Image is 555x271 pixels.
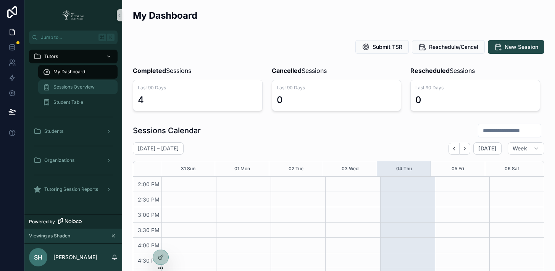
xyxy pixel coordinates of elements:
span: Students [44,128,63,134]
span: Organizations [44,157,74,163]
a: Students [29,124,118,138]
button: 03 Wed [342,161,358,176]
a: Student Table [38,95,118,109]
span: Student Table [53,99,83,105]
button: Jump to...K [29,31,118,44]
span: 4:00 PM [136,242,161,248]
span: Tutoring Session Reports [44,186,98,192]
button: Submit TSR [355,40,409,54]
button: Week [508,142,544,155]
span: Sessions [272,66,327,75]
span: Week [513,145,527,152]
button: 06 Sat [505,161,519,176]
button: Back [449,143,460,155]
span: Tutors [44,53,58,60]
button: 05 Fri [452,161,464,176]
button: New Session [488,40,544,54]
h1: Sessions Calendar [133,125,201,136]
button: 31 Sun [181,161,195,176]
button: Reschedule/Cancel [412,40,485,54]
strong: Cancelled [272,67,302,74]
span: New Session [505,43,538,51]
span: SH [34,253,42,262]
span: Sessions Overview [53,84,95,90]
span: Powered by [29,219,55,225]
span: Reschedule/Cancel [429,43,478,51]
span: 3:00 PM [136,211,161,218]
span: [DATE] [478,145,496,152]
div: 4 [138,94,144,106]
span: Jump to... [41,34,95,40]
span: Last 90 Days [415,85,535,91]
div: 0 [277,94,283,106]
div: scrollable content [24,44,122,215]
a: Sessions Overview [38,80,118,94]
p: [PERSON_NAME] [53,253,97,261]
a: My Dashboard [38,65,118,79]
button: 04 Thu [396,161,412,176]
span: Last 90 Days [277,85,397,91]
button: [DATE] [473,142,501,155]
span: K [108,34,114,40]
span: My Dashboard [53,69,85,75]
strong: Rescheduled [410,67,450,74]
a: Organizations [29,153,118,167]
span: Sessions [410,66,475,75]
span: Last 90 Days [138,85,258,91]
button: 01 Mon [234,161,250,176]
h2: [DATE] – [DATE] [138,145,179,152]
span: 2:30 PM [136,196,161,203]
span: 2:00 PM [136,181,161,187]
h2: My Dashboard [133,9,197,22]
span: Viewing as Shaden [29,233,70,239]
img: App logo [60,9,87,21]
a: Tutoring Session Reports [29,182,118,196]
button: 02 Tue [289,161,303,176]
span: 4:30 PM [136,257,161,264]
span: Submit TSR [373,43,402,51]
strong: Completed [133,67,166,74]
a: Powered by [24,215,122,229]
div: 0 [415,94,421,106]
a: Tutors [29,50,118,63]
button: Next [460,143,470,155]
span: Sessions [133,66,191,75]
span: 3:30 PM [136,227,161,233]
